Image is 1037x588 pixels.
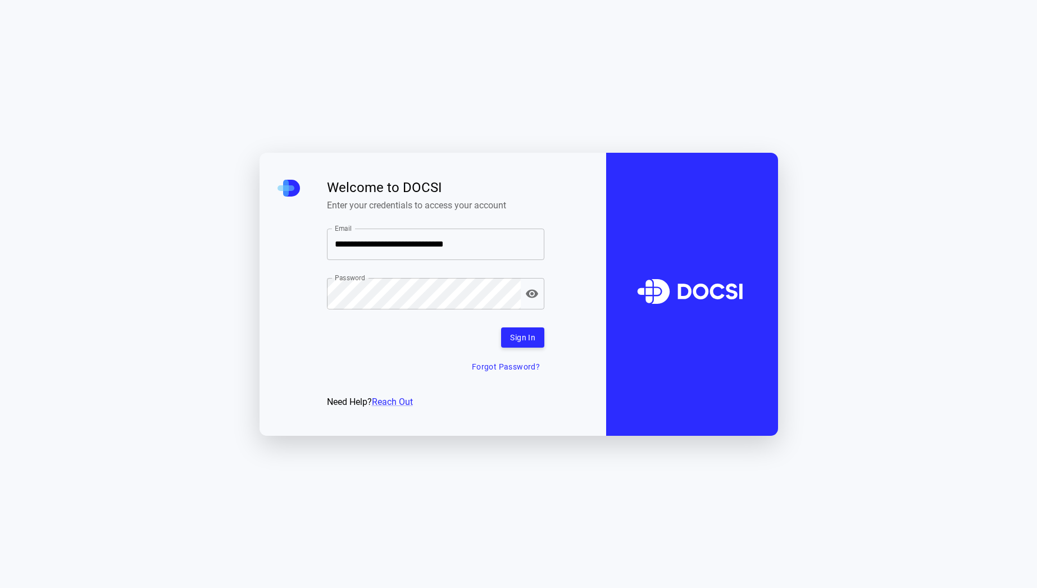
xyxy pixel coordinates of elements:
span: Enter your credentials to access your account [327,200,545,211]
label: Password [335,273,365,282]
span: Welcome to DOCSI [327,180,545,195]
label: Email [335,224,352,233]
img: DOCSI Mini Logo [278,180,300,197]
button: Sign In [501,327,544,348]
div: Need Help? [327,395,545,409]
a: Reach Out [372,396,413,407]
button: Forgot Password? [467,357,544,377]
img: DOCSI Logo [627,253,756,335]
